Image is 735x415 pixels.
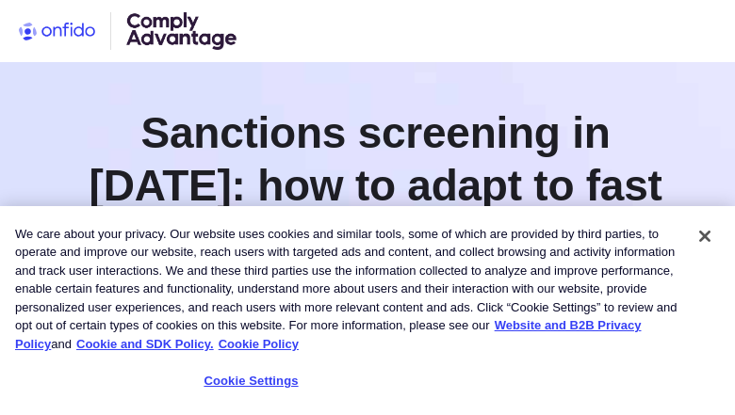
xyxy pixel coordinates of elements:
a: More information about our cookie policy., opens in a new tab [15,318,641,351]
img: Onfido logo home page [19,23,95,40]
a: Cookie Policy [219,337,299,351]
div: We care about your privacy. Our website uses cookies and similar tools, some of which are provide... [15,225,683,354]
button: Cookie Settings [192,362,310,400]
button: Close [684,215,726,257]
a: Cookie and SDK Policy. [76,337,214,351]
h1: Sanctions screening in [DATE]: how to adapt to fast moving change [74,106,678,264]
